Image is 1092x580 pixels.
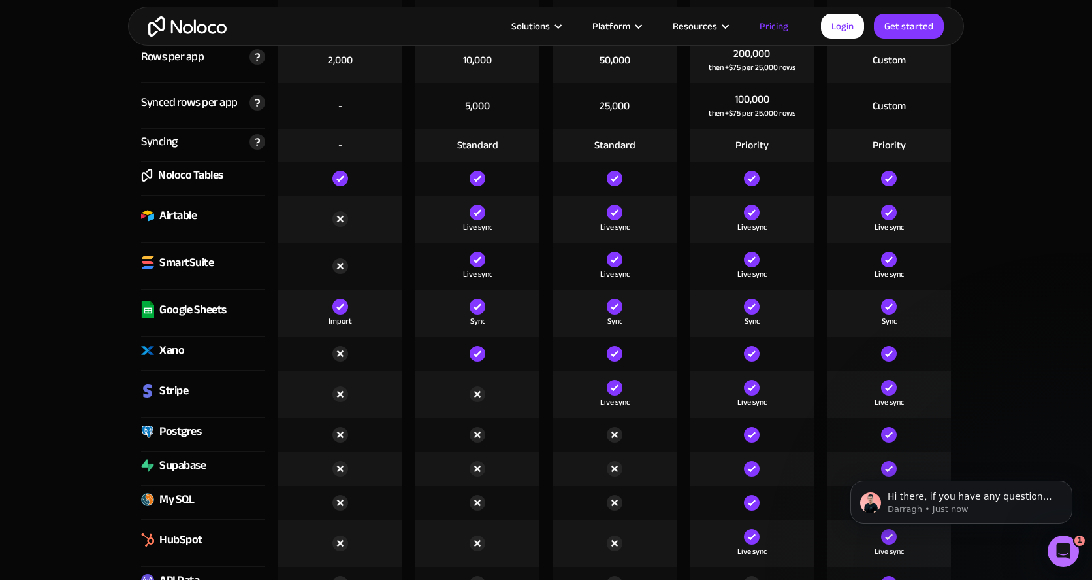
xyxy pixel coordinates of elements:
div: Google Sheets [159,300,227,320]
div: Live sync [600,220,630,233]
div: Rows per app [141,47,204,67]
div: HubSpot [159,530,202,550]
div: - [338,138,342,152]
div: Sync [470,315,485,328]
div: Synced rows per app [141,93,238,112]
div: Live sync [600,396,630,409]
div: Sync [745,315,760,328]
div: 100,000 [735,92,769,107]
span: 1 [1074,536,1085,546]
div: Import [329,315,352,328]
div: Live sync [875,545,904,558]
div: Stripe [159,381,188,401]
div: Syncing [141,132,178,152]
div: Solutions [495,18,576,35]
div: Xano [159,341,184,360]
a: Login [821,14,864,39]
div: Platform [576,18,656,35]
div: Custom [873,99,906,113]
div: Live sync [737,267,767,281]
div: Resources [656,18,743,35]
div: Platform [592,18,630,35]
div: 50,000 [600,53,630,67]
div: SmartSuite [159,253,214,273]
div: 2,000 [328,53,353,67]
div: Sync [882,315,897,328]
div: My SQL [159,490,194,509]
div: Live sync [737,396,767,409]
div: Airtable [159,206,197,226]
div: Custom [873,53,906,67]
div: Live sync [875,396,904,409]
a: Get started [874,14,944,39]
div: Live sync [875,220,904,233]
div: Live sync [600,267,630,281]
div: Solutions [511,18,550,35]
div: Supabase [159,456,206,475]
div: 25,000 [600,99,630,113]
div: 5,000 [465,99,490,113]
div: then +$75 per 25,000 rows [709,61,795,74]
div: Noloco Tables [158,165,223,185]
div: Live sync [463,267,492,281]
div: Resources [673,18,717,35]
div: Standard [594,138,635,152]
iframe: Intercom live chat [1048,536,1079,567]
div: 200,000 [733,46,770,61]
div: Live sync [875,267,904,281]
div: Priority [735,138,769,152]
div: - [338,99,342,113]
div: then +$75 per 25,000 rows [709,107,795,120]
a: Pricing [743,18,805,35]
div: Sync [607,315,622,328]
iframe: Intercom notifications message [831,453,1092,545]
div: Live sync [737,220,767,233]
div: 10,000 [463,53,492,67]
div: Live sync [737,545,767,558]
div: Postgres [159,422,201,441]
div: Live sync [463,220,492,233]
div: Standard [457,138,498,152]
a: home [148,16,227,37]
div: Priority [873,138,906,152]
